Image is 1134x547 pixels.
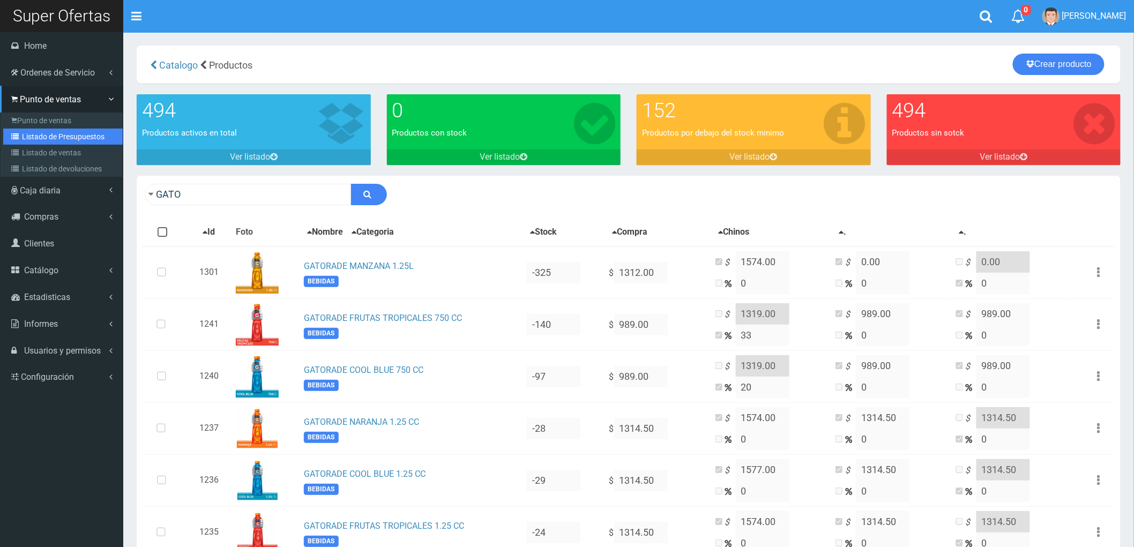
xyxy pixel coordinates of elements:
[605,298,711,350] td: $
[304,469,426,479] a: GATORADE COOL BLUE 1.25 CC
[966,361,976,373] i: $
[304,484,338,495] span: BEBIDAS
[892,99,926,122] font: 494
[24,41,47,51] span: Home
[1021,5,1031,15] span: 0
[21,372,74,382] span: Configuración
[980,152,1020,162] font: Ver listado
[157,59,198,71] a: Catalogo
[3,161,123,177] a: Listado de devoluciones
[24,212,58,222] span: Compras
[725,464,736,477] i: $
[725,516,736,529] i: $
[24,265,58,275] span: Catálogo
[392,128,467,138] font: Productos con stock
[20,68,95,78] span: Ordenes de Servicio
[966,516,976,529] i: $
[1013,54,1105,75] a: Crear producto
[892,128,965,138] font: Productos sin sotck
[199,226,218,239] button: Id
[966,309,976,321] i: $
[159,59,198,71] span: Catalogo
[304,536,338,547] span: BEBIDAS
[392,99,404,122] font: 0
[137,149,371,165] a: Ver listado
[845,516,856,529] i: $
[835,226,849,239] button: .
[642,128,784,138] font: Productos por debajo del stock minimo
[304,261,414,271] a: GATORADE MANZANA 1.25L
[966,464,976,477] i: $
[195,402,232,454] td: 1237
[527,226,560,239] button: Stock
[304,328,338,339] span: BEBIDAS
[209,59,252,71] span: Productos
[304,226,346,239] button: Nombre
[304,365,423,375] a: GATORADE COOL BLUE 750 CC
[730,152,770,162] font: Ver listado
[237,407,278,450] img: ...
[195,454,232,506] td: 1236
[605,350,711,402] td: $
[637,149,871,165] a: Ver listado
[142,128,237,138] font: Productos activos en total
[304,432,338,443] span: BEBIDAS
[20,94,81,104] span: Punto de ventas
[845,361,856,373] i: $
[142,99,176,122] font: 494
[387,149,621,165] a: Ver listado
[230,152,270,162] font: Ver listado
[232,219,300,246] th: Foto
[24,292,70,302] span: Estadisticas
[145,184,352,205] input: Ingrese su busqueda
[845,464,856,477] i: $
[195,246,232,299] td: 1301
[304,313,462,323] a: GATORADE FRUTAS TROPICALES 750 CC
[725,413,736,425] i: $
[304,380,338,391] span: BEBIDAS
[956,226,970,239] button: .
[20,185,61,196] span: Caja diaria
[236,355,279,398] img: ...
[845,309,856,321] i: $
[715,226,753,239] button: Chinos
[3,113,123,129] a: Punto de ventas
[1062,11,1126,21] span: [PERSON_NAME]
[1042,8,1060,25] img: User Image
[845,257,856,269] i: $
[845,413,856,425] i: $
[887,149,1121,165] a: Ver listado
[304,276,338,287] span: BEBIDAS
[609,226,651,239] button: Compra
[304,417,419,427] a: GATORADE NARANJA 1.25 CC
[236,303,279,346] img: ...
[195,350,232,402] td: 1240
[236,251,279,294] img: ...
[605,246,711,299] td: $
[605,402,711,454] td: $
[304,521,464,531] a: GATORADE FRUTAS TROPICALES 1.25 CC
[605,454,711,506] td: $
[348,226,397,239] button: Categoria
[24,319,58,329] span: Informes
[966,413,976,425] i: $
[24,238,54,249] span: Clientes
[13,6,110,25] span: Super Ofertas
[3,145,123,161] a: Listado de ventas
[195,298,232,350] td: 1241
[966,257,976,269] i: $
[237,459,278,502] img: ...
[3,129,123,145] a: Listado de Presupuestos
[725,257,736,269] i: $
[725,309,736,321] i: $
[642,99,676,122] font: 152
[725,361,736,373] i: $
[480,152,520,162] font: Ver listado
[24,346,101,356] span: Usuarios y permisos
